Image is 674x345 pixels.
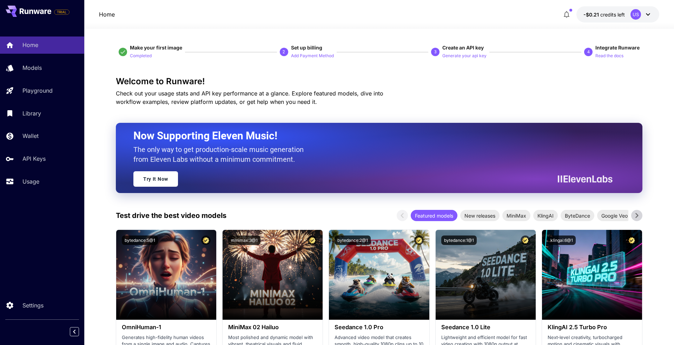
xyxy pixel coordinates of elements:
[542,230,642,320] img: alt
[22,154,46,163] p: API Keys
[595,51,623,60] button: Read the docs
[22,86,53,95] p: Playground
[502,210,530,221] div: MiniMax
[22,177,39,186] p: Usage
[533,212,558,219] span: KlingAI
[283,49,285,55] p: 2
[130,45,182,51] span: Make your first image
[291,53,334,59] p: Add Payment Method
[130,53,152,59] p: Completed
[122,235,158,245] button: bytedance:5@1
[434,49,437,55] p: 3
[70,327,79,336] button: Collapse sidebar
[54,8,70,16] span: Add your payment card to enable full platform functionality.
[441,324,530,331] h3: Seedance 1.0 Lite
[561,210,594,221] div: ByteDance
[548,235,576,245] button: klingai:6@1
[133,129,607,142] h2: Now Supporting Eleven Music!
[600,12,625,18] span: credits left
[502,212,530,219] span: MiniMax
[22,64,42,72] p: Models
[533,210,558,221] div: KlingAI
[99,10,115,19] a: Home
[627,235,636,245] button: Certified Model – Vetted for best performance and includes a commercial license.
[22,41,38,49] p: Home
[99,10,115,19] nav: breadcrumb
[595,53,623,59] p: Read the docs
[576,6,659,22] button: -$0.20766US
[223,230,323,320] img: alt
[411,212,457,219] span: Featured models
[595,45,640,51] span: Integrate Runware
[133,171,178,187] a: Try It Now
[583,12,600,18] span: -$0.21
[597,212,632,219] span: Google Veo
[116,77,642,86] h3: Welcome to Runware!
[583,11,625,18] div: -$0.20766
[335,324,423,331] h3: Seedance 1.0 Pro
[630,9,641,20] div: US
[116,90,383,105] span: Check out your usage stats and API key performance at a glance. Explore featured models, dive int...
[411,210,457,221] div: Featured models
[308,235,317,245] button: Certified Model – Vetted for best performance and includes a commercial license.
[228,235,260,245] button: minimax:3@1
[201,235,211,245] button: Certified Model – Vetted for best performance and includes a commercial license.
[116,230,216,320] img: alt
[441,235,477,245] button: bytedance:1@1
[130,51,152,60] button: Completed
[414,235,424,245] button: Certified Model – Vetted for best performance and includes a commercial license.
[587,49,590,55] p: 4
[329,230,429,320] img: alt
[442,53,487,59] p: Generate your api key
[335,235,371,245] button: bytedance:2@1
[116,210,226,221] p: Test drive the best video models
[22,301,44,310] p: Settings
[228,324,317,331] h3: MiniMax 02 Hailuo
[561,212,594,219] span: ByteDance
[521,235,530,245] button: Certified Model – Vetted for best performance and includes a commercial license.
[122,324,211,331] h3: OmniHuman‑1
[442,51,487,60] button: Generate your api key
[548,324,636,331] h3: KlingAI 2.5 Turbo Pro
[22,132,39,140] p: Wallet
[597,210,632,221] div: Google Veo
[75,325,84,338] div: Collapse sidebar
[460,210,500,221] div: New releases
[22,109,41,118] p: Library
[291,51,334,60] button: Add Payment Method
[436,230,536,320] img: alt
[291,45,322,51] span: Set up billing
[133,145,309,164] p: The only way to get production-scale music generation from Eleven Labs without a minimum commitment.
[442,45,484,51] span: Create an API key
[54,9,69,15] span: TRIAL
[460,212,500,219] span: New releases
